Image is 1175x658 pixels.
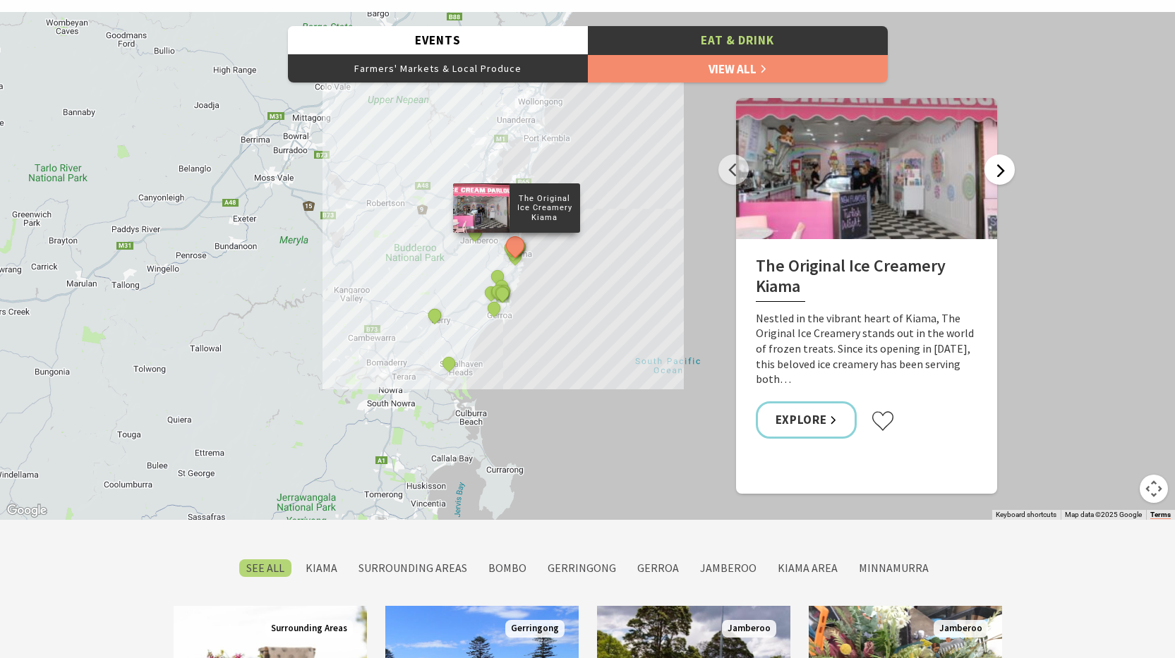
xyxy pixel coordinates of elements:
[852,559,936,577] label: Minnamurra
[756,401,857,439] a: Explore
[504,243,522,262] button: See detail about The Brooding Italian
[506,248,524,266] button: See detail about Cin Cin Wine Bar
[4,501,50,520] img: Google
[426,306,444,324] button: See detail about The Dairy Bar
[505,620,565,638] span: Gerringong
[771,559,845,577] label: Kiama Area
[756,256,977,302] h2: The Original Ice Creamery Kiama
[288,54,588,83] button: Farmers' Markets & Local Produce
[588,26,888,55] button: Eat & Drink
[509,192,579,224] p: The Original Ice Creamery Kiama
[984,154,1015,185] button: Next
[288,26,588,55] button: Events
[1150,511,1171,519] a: Terms (opens in new tab)
[502,233,528,259] button: See detail about The Original Ice Creamery Kiama
[466,224,484,242] button: See detail about Jamberoo Pub
[493,284,512,303] button: See detail about Gather. By the Hill
[484,299,502,317] button: See detail about The Blue Swimmer at Seahaven
[722,620,776,638] span: Jamberoo
[1140,475,1168,503] button: Map camera controls
[239,559,291,577] label: SEE All
[718,154,749,185] button: Previous
[630,559,686,577] label: Gerroa
[996,510,1056,520] button: Keyboard shortcuts
[4,501,50,520] a: Open this area in Google Maps (opens a new window)
[756,311,977,387] p: Nestled in the vibrant heart of Kiama, The Original Ice Creamery stands out in the world of froze...
[299,559,344,577] label: Kiama
[265,620,353,638] span: Surrounding Areas
[541,559,623,577] label: Gerringong
[1065,511,1142,518] span: Map data ©2025 Google
[693,559,764,577] label: Jamberoo
[440,354,458,372] button: See detail about Coolangatta Estate
[481,559,534,577] label: Bombo
[351,559,474,577] label: Surrounding Areas
[871,410,895,432] button: Click to favourite The Original Ice Creamery Kiama
[588,54,888,83] a: View All
[934,620,988,638] span: Jamberoo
